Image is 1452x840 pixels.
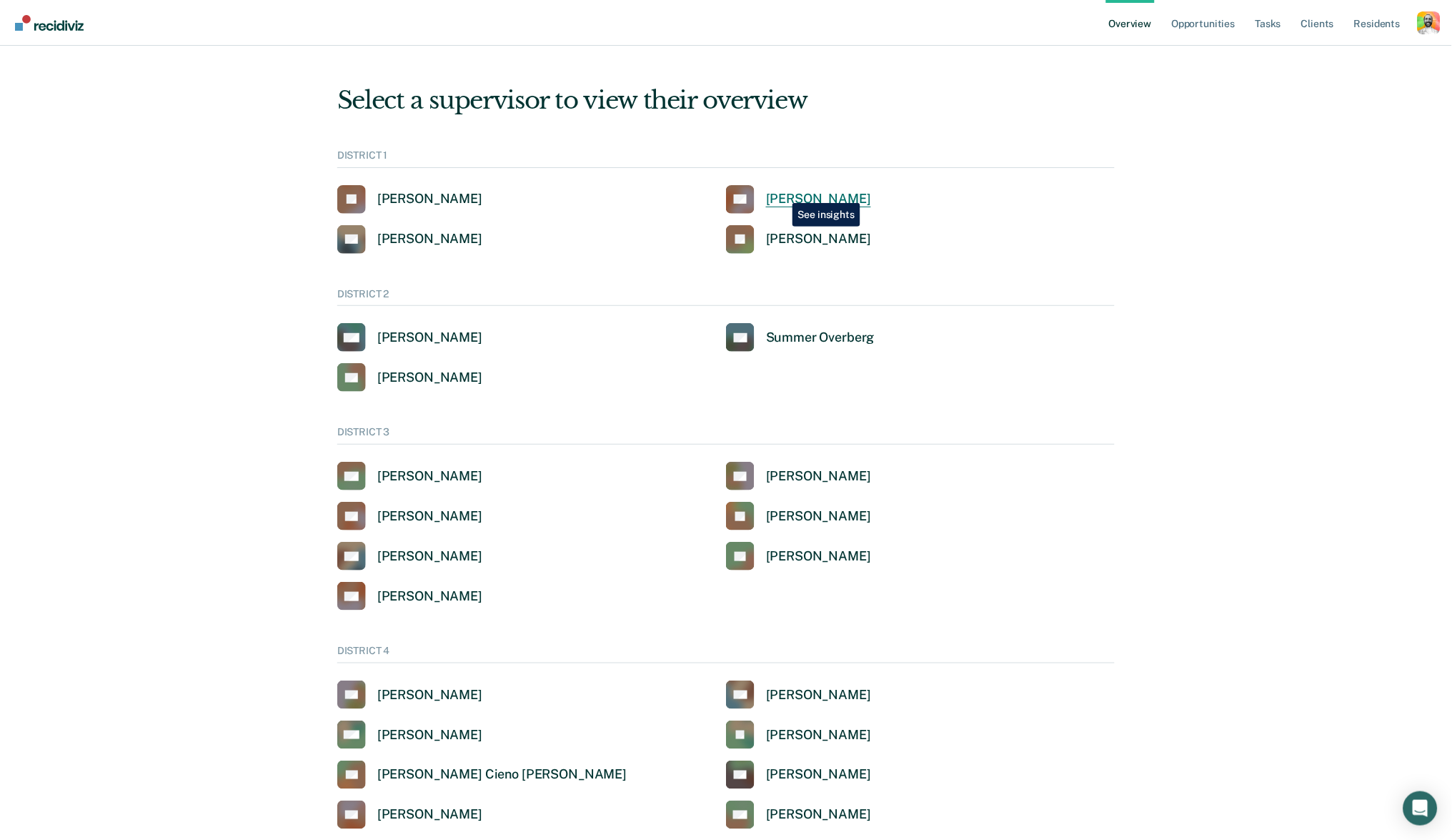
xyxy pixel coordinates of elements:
[337,582,482,611] a: [PERSON_NAME]
[726,502,871,530] a: [PERSON_NAME]
[377,767,627,784] div: [PERSON_NAME] Cieno [PERSON_NAME]
[377,588,482,605] div: [PERSON_NAME]
[1403,791,1438,826] div: Open Intercom Messenger
[766,727,871,743] div: [PERSON_NAME]
[726,801,871,829] a: [PERSON_NAME]
[377,468,482,485] div: [PERSON_NAME]
[766,330,875,346] div: Summer Overberg
[15,15,84,31] img: Recidiviz
[726,761,871,789] a: [PERSON_NAME]
[766,191,871,207] div: [PERSON_NAME]
[726,542,871,570] a: [PERSON_NAME]
[726,323,875,352] a: Summer Overberg
[766,548,871,565] div: [PERSON_NAME]
[337,681,482,709] a: [PERSON_NAME]
[337,542,482,570] a: [PERSON_NAME]
[337,426,1115,445] div: DISTRICT 3
[726,185,871,214] a: [PERSON_NAME]
[726,462,871,490] a: [PERSON_NAME]
[726,721,871,749] a: [PERSON_NAME]
[337,149,1115,168] div: DISTRICT 1
[766,231,871,247] div: [PERSON_NAME]
[337,225,482,254] a: [PERSON_NAME]
[337,288,1115,307] div: DISTRICT 2
[337,185,482,214] a: [PERSON_NAME]
[337,502,482,530] a: [PERSON_NAME]
[377,370,482,386] div: [PERSON_NAME]
[766,767,871,784] div: [PERSON_NAME]
[337,645,1115,663] div: DISTRICT 4
[377,330,482,346] div: [PERSON_NAME]
[766,807,871,824] div: [PERSON_NAME]
[377,191,482,207] div: [PERSON_NAME]
[337,721,482,749] a: [PERSON_NAME]
[377,727,482,743] div: [PERSON_NAME]
[337,801,482,829] a: [PERSON_NAME]
[766,468,871,485] div: [PERSON_NAME]
[766,508,871,525] div: [PERSON_NAME]
[337,462,482,490] a: [PERSON_NAME]
[337,761,627,789] a: [PERSON_NAME] Cieno [PERSON_NAME]
[1418,11,1441,34] button: Profile dropdown button
[377,687,482,703] div: [PERSON_NAME]
[377,231,482,247] div: [PERSON_NAME]
[766,687,871,703] div: [PERSON_NAME]
[726,681,871,709] a: [PERSON_NAME]
[337,363,482,392] a: [PERSON_NAME]
[337,323,482,352] a: [PERSON_NAME]
[377,508,482,525] div: [PERSON_NAME]
[377,548,482,565] div: [PERSON_NAME]
[377,807,482,824] div: [PERSON_NAME]
[726,225,871,254] a: [PERSON_NAME]
[337,86,1115,115] div: Select a supervisor to view their overview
